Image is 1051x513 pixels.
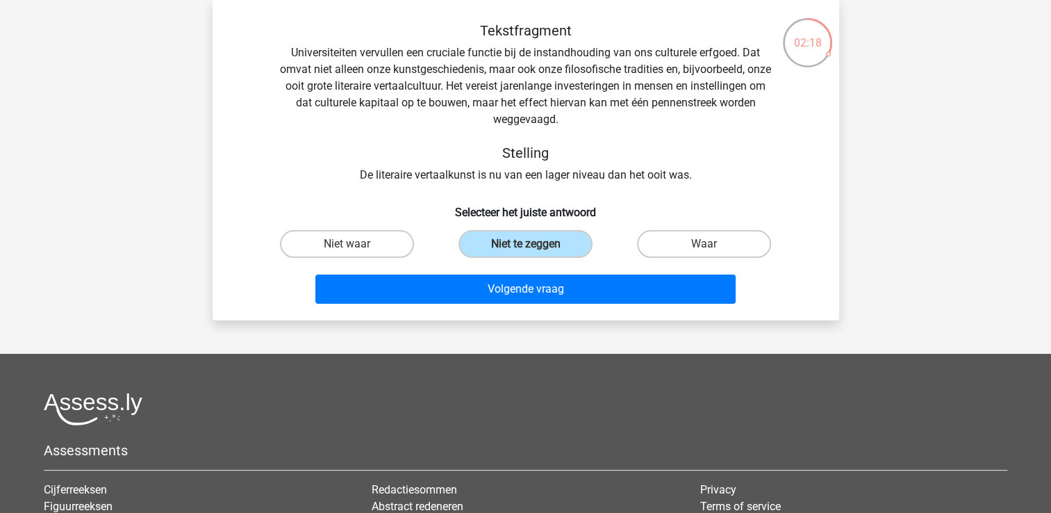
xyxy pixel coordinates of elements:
label: Niet waar [280,230,414,258]
a: Terms of service [700,500,781,513]
label: Niet te zeggen [458,230,593,258]
h5: Tekstfragment [279,22,772,39]
a: Figuurreeksen [44,500,113,513]
h5: Assessments [44,442,1007,459]
a: Abstract redeneren [372,500,463,513]
a: Privacy [700,483,736,496]
img: Assessly logo [44,393,142,425]
a: Cijferreeksen [44,483,107,496]
label: Waar [637,230,771,258]
div: 02:18 [781,17,834,51]
h5: Stelling [279,145,772,161]
div: Universiteiten vervullen een cruciale functie bij de instandhouding van ons culturele erfgoed. Da... [235,22,817,184]
button: Volgende vraag [315,275,736,304]
h6: Selecteer het juiste antwoord [235,195,817,219]
a: Redactiesommen [372,483,457,496]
